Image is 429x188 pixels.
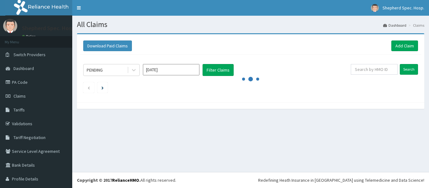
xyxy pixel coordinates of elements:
[87,85,90,90] a: Previous page
[87,67,103,73] div: PENDING
[383,5,424,11] span: Shepherd Spec. Hosp.
[400,64,418,75] input: Search
[77,20,424,29] h1: All Claims
[101,85,104,90] a: Next page
[14,107,25,113] span: Tariffs
[3,19,17,33] img: User Image
[143,64,199,75] input: Select Month and Year
[77,177,140,183] strong: Copyright © 2017 .
[22,25,76,31] p: Shepherd Spec. Hosp.
[22,34,37,39] a: Online
[112,177,139,183] a: RelianceHMO
[14,52,46,57] span: Switch Providers
[391,40,418,51] a: Add Claim
[83,40,132,51] button: Download Paid Claims
[14,66,34,71] span: Dashboard
[14,93,26,99] span: Claims
[258,177,424,183] div: Redefining Heath Insurance in [GEOGRAPHIC_DATA] using Telemedicine and Data Science!
[407,23,424,28] li: Claims
[241,70,260,89] svg: audio-loading
[14,135,46,140] span: Tariff Negotiation
[72,172,429,188] footer: All rights reserved.
[383,23,406,28] a: Dashboard
[351,64,398,75] input: Search by HMO ID
[203,64,234,76] button: Filter Claims
[371,4,379,12] img: User Image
